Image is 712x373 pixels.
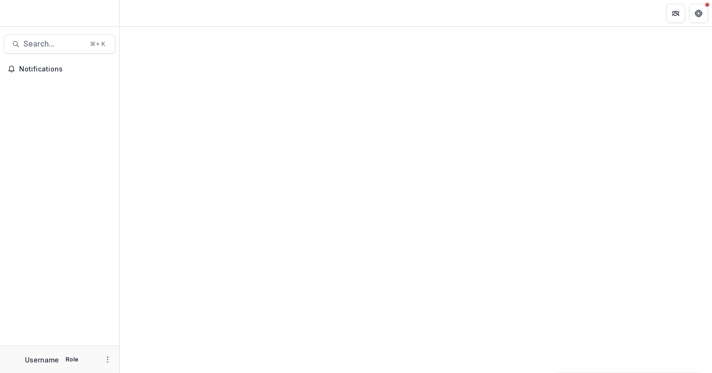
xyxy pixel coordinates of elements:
button: Get Help [689,4,708,23]
button: More [102,354,113,365]
button: Search... [4,35,115,54]
span: Notifications [19,65,111,73]
span: Search... [23,39,84,48]
button: Partners [666,4,685,23]
nav: breadcrumb [123,6,164,20]
button: Notifications [4,61,115,77]
p: Role [63,355,81,364]
p: Username [25,355,59,365]
div: ⌘ + K [88,39,107,49]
